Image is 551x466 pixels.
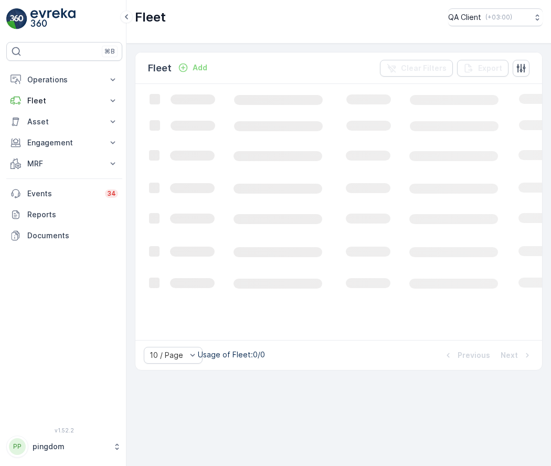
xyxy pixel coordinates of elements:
[6,183,122,204] a: Events34
[27,158,101,169] p: MRF
[9,438,26,455] div: PP
[27,209,118,220] p: Reports
[33,441,108,452] p: pingdom
[500,349,534,362] button: Next
[27,137,101,148] p: Engagement
[442,349,491,362] button: Previous
[6,427,122,433] span: v 1.52.2
[193,62,207,73] p: Add
[478,63,502,73] p: Export
[135,9,166,26] p: Fleet
[27,230,118,241] p: Documents
[6,90,122,111] button: Fleet
[457,60,508,77] button: Export
[401,63,447,73] p: Clear Filters
[174,61,211,74] button: Add
[27,188,99,199] p: Events
[6,69,122,90] button: Operations
[104,47,115,56] p: ⌘B
[380,60,453,77] button: Clear Filters
[148,61,172,76] p: Fleet
[30,8,76,29] img: logo_light-DOdMpM7g.png
[6,132,122,153] button: Engagement
[485,13,512,22] p: ( +03:00 )
[6,153,122,174] button: MRF
[27,96,101,106] p: Fleet
[6,436,122,458] button: PPpingdom
[448,8,543,26] button: QA Client(+03:00)
[501,350,518,361] p: Next
[198,349,265,360] p: Usage of Fleet : 0/0
[27,75,101,85] p: Operations
[6,204,122,225] a: Reports
[448,12,481,23] p: QA Client
[27,116,101,127] p: Asset
[107,189,116,198] p: 34
[6,8,27,29] img: logo
[6,111,122,132] button: Asset
[458,350,490,361] p: Previous
[6,225,122,246] a: Documents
